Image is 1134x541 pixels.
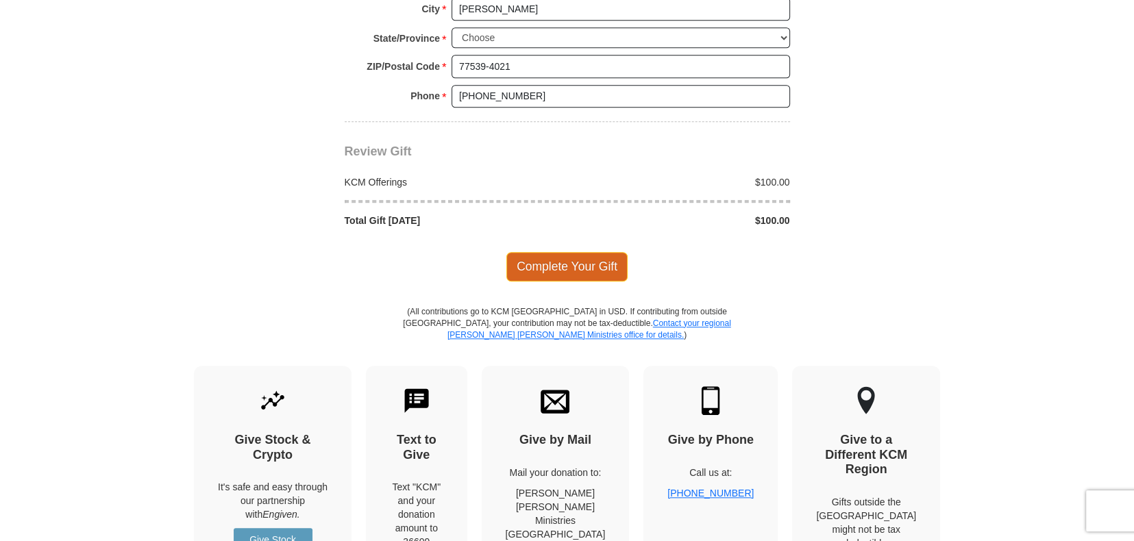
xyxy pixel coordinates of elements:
[567,175,798,189] div: $100.00
[262,509,299,520] i: Engiven.
[506,466,606,479] p: Mail your donation to:
[403,306,732,366] p: (All contributions go to KCM [GEOGRAPHIC_DATA] in USD. If contributing from outside [GEOGRAPHIC_D...
[667,466,754,479] p: Call us at:
[506,486,606,541] p: [PERSON_NAME] [PERSON_NAME] Ministries [GEOGRAPHIC_DATA]
[373,29,440,48] strong: State/Province
[258,386,287,415] img: give-by-stock.svg
[816,433,916,477] h4: Give to a Different KCM Region
[390,433,443,462] h4: Text to Give
[218,480,328,521] p: It's safe and easy through our partnership with
[447,318,731,340] a: Contact your regional [PERSON_NAME] [PERSON_NAME] Ministries office for details.
[402,386,431,415] img: text-to-give.svg
[696,386,725,415] img: mobile.svg
[667,433,754,448] h4: Give by Phone
[506,433,606,448] h4: Give by Mail
[337,175,567,189] div: KCM Offerings
[667,488,754,499] a: [PHONE_NUMBER]
[337,214,567,227] div: Total Gift [DATE]
[506,252,628,281] span: Complete Your Gift
[218,433,328,462] h4: Give Stock & Crypto
[856,386,876,415] img: other-region
[367,57,440,76] strong: ZIP/Postal Code
[345,144,412,158] span: Review Gift
[567,214,798,227] div: $100.00
[410,86,440,105] strong: Phone
[541,386,569,415] img: envelope.svg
